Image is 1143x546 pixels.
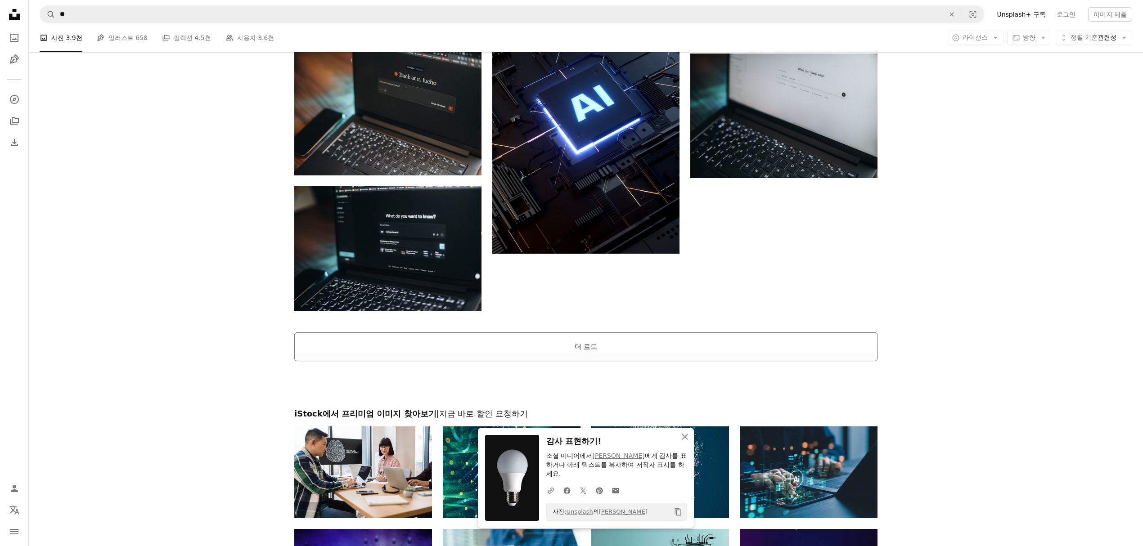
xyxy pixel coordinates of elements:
[1071,34,1098,41] span: 정렬 기준
[1007,31,1051,45] button: 방향
[5,523,23,541] button: 메뉴
[546,452,687,479] p: 소셜 미디어에서 에게 감사를 표하거나 아래 텍스트를 복사하여 저작자 표시를 하세요.
[294,51,481,175] img: 노트북 화면에 "back at it, lucho"라고 표시됩니다.
[5,112,23,130] a: 컬렉션
[1071,33,1116,42] span: 관련성
[592,452,644,459] a: [PERSON_NAME]
[1055,31,1132,45] button: 정렬 기준관련성
[599,508,648,515] a: [PERSON_NAME]
[5,501,23,519] button: 언어
[991,7,1051,22] a: Unsplash+ 구독
[40,6,55,23] button: Unsplash 검색
[5,29,23,47] a: 사진
[492,99,679,107] a: AI, 인공 지능 개념, 3d 렌더링, 개념적 이미지.
[1088,7,1132,22] button: 이미지 제출
[566,508,593,515] a: Unsplash
[97,23,148,52] a: 일러스트 658
[294,332,877,361] button: 더 로드
[5,90,23,108] a: 탐색
[947,31,1003,45] button: 라이선스
[1051,7,1081,22] a: 로그인
[690,112,877,120] a: 노트북에 "What Can I Help with?"가 표시됩니다.
[294,186,481,311] img: 검색창이 표시된 노트북 화면.
[591,481,607,499] a: Pinterest에 공유
[559,481,575,499] a: Facebook에 공유
[294,408,877,419] h2: iStock에서 프리미엄 이미지 찾아보기
[443,426,580,518] img: 흐르는 선과 가벼운 입자가 있는 기술 배경
[546,435,687,448] h3: 감사 표현하기!
[963,34,988,41] span: 라이선스
[5,134,23,152] a: 다운로드 내역
[962,6,984,23] button: 시각적 검색
[1023,34,1035,41] span: 방향
[436,409,528,418] span: | 지금 바로 할인 요청하기
[135,33,148,43] span: 658
[5,50,23,68] a: 일러스트
[591,426,729,518] img: Artificial Intelligence and Machine Learning
[294,109,481,117] a: 노트북 화면에 "back at it, lucho"라고 표시됩니다.
[740,426,877,518] img: 인간은 노트북과 컴퓨터를 사용하여 AI와 상호 작용하고 있으며, 빠른 최첨단 기술로 AI를 생성, 코딩, 훈련하거나 빅 데이터를 분석할 수 있습니다.
[294,244,481,252] a: 검색창이 표시된 노트북 화면.
[194,33,211,43] span: 4.5천
[40,5,984,23] form: 사이트 전체에서 이미지 찾기
[258,33,274,43] span: 3.6천
[670,504,686,519] button: 클립보드에 복사하기
[5,5,23,25] a: 홈 — Unsplash
[607,481,624,499] a: 이메일로 공유에 공유
[690,54,877,178] img: 노트북에 "What Can I Help with?"가 표시됩니다.
[294,426,432,518] img: IT experts working on artificial intelligence development in modern office
[548,505,648,519] span: 사진: 의
[942,6,962,23] button: 삭제
[162,23,211,52] a: 컬렉션 4.5천
[225,23,274,52] a: 사용자 3.6천
[575,481,591,499] a: Twitter에 공유
[5,479,23,497] a: 로그인 / 가입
